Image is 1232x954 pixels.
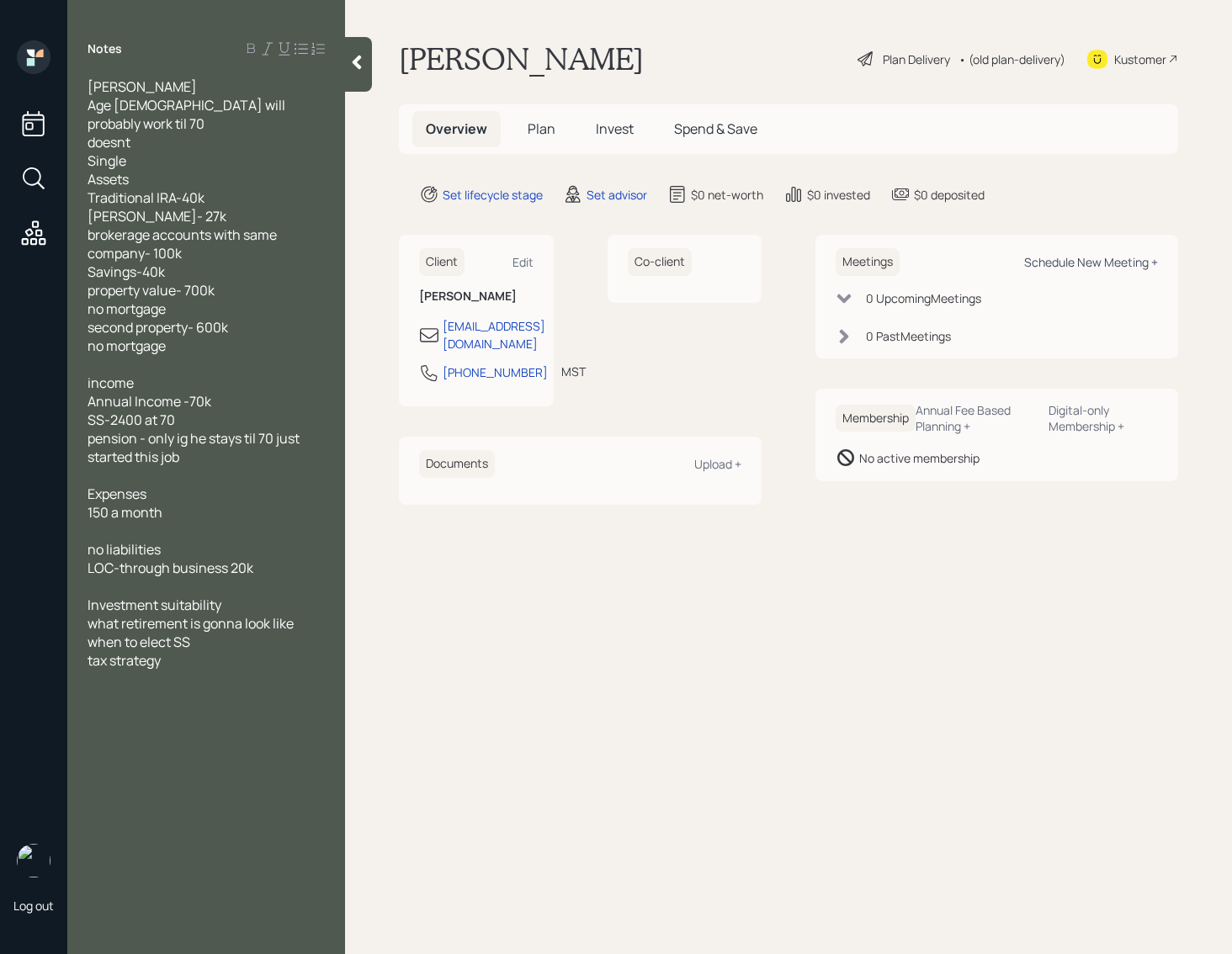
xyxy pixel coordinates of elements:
[88,318,228,337] span: second property- 600k
[88,207,226,225] span: [PERSON_NAME]- 27k
[512,254,534,270] div: Edit
[959,50,1065,68] div: • (old plan-delivery)
[88,337,166,355] span: no mortgage
[836,248,900,276] h6: Meetings
[88,485,146,503] span: Expenses
[88,77,197,96] span: [PERSON_NAME]
[859,449,980,467] div: No active membership
[1024,254,1158,270] div: Schedule New Meeting +
[419,450,495,478] h6: Documents
[691,186,763,204] div: $0 net-worth
[1114,50,1166,68] div: Kustomer
[88,411,175,429] span: SS-2400 at 70
[443,363,548,381] div: [PHONE_NUMBER]
[88,540,161,559] span: no liabilities
[1049,402,1158,434] div: Digital-only Membership +
[88,170,129,188] span: Assets
[587,186,647,204] div: Set advisor
[88,614,294,633] span: what retirement is gonna look like
[528,119,555,138] span: Plan
[88,262,165,281] span: Savings-40k
[883,50,950,68] div: Plan Delivery
[694,456,741,472] div: Upload +
[88,281,215,299] span: property value- 700k
[866,289,981,307] div: 0 Upcoming Meeting s
[419,289,534,304] h6: [PERSON_NAME]
[88,225,279,262] span: brokerage accounts with same company- 100k
[88,651,161,670] span: tax strategy
[419,248,465,276] h6: Client
[88,374,134,392] span: income
[561,363,586,380] div: MST
[674,119,757,138] span: Spend & Save
[88,40,122,57] label: Notes
[88,96,288,133] span: Age [DEMOGRAPHIC_DATA] will probably work til 70
[17,844,50,877] img: retirable_logo.png
[628,248,692,276] h6: Co-client
[88,503,162,522] span: 150 a month
[807,186,870,204] div: $0 invested
[88,188,204,207] span: Traditional IRA-40k
[88,429,302,466] span: pension - only ig he stays til 70 just started this job
[836,405,916,432] h6: Membership
[88,559,253,577] span: LOC-through business 20k
[13,898,54,914] div: Log out
[399,40,644,77] h1: [PERSON_NAME]
[916,402,1035,434] div: Annual Fee Based Planning +
[88,596,221,614] span: Investment suitability
[443,317,545,352] div: [EMAIL_ADDRESS][DOMAIN_NAME]
[88,133,130,151] span: doesnt
[443,186,543,204] div: Set lifecycle stage
[866,327,951,345] div: 0 Past Meeting s
[88,392,211,411] span: Annual Income -70k
[88,151,126,170] span: Single
[426,119,487,138] span: Overview
[88,633,190,651] span: when to elect SS
[88,299,166,318] span: no mortgage
[914,186,985,204] div: $0 deposited
[596,119,634,138] span: Invest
